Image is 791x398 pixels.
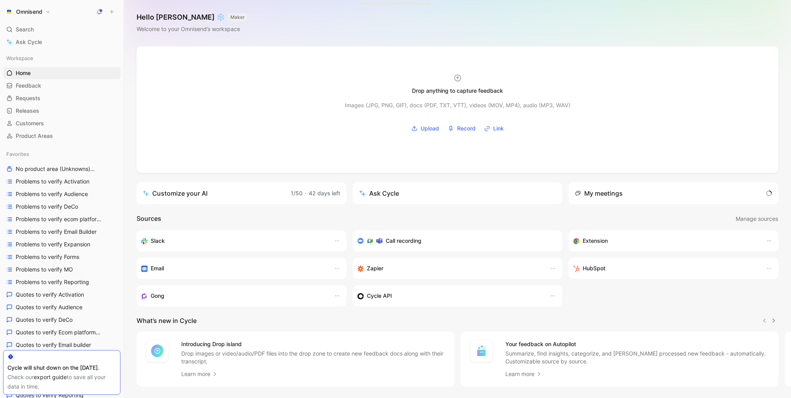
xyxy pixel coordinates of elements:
h3: HubSpot [583,264,605,273]
div: Ask Cycle [359,189,399,198]
a: Quotes to verify Email builder [3,339,120,351]
a: Learn more [505,369,542,379]
h4: Introducing Drop island [181,339,445,349]
h2: What’s new in Cycle [137,316,197,325]
span: Manage sources [736,214,778,224]
span: Quotes to verify Email builder [16,341,91,349]
h2: Sources [137,214,161,224]
button: Upload [408,123,442,134]
h3: Email [151,264,164,273]
div: Workspace [3,52,120,64]
h3: Gong [151,291,164,301]
span: Customers [16,119,44,127]
div: Favorites [3,148,120,160]
a: Problems to verify Email Builder [3,226,120,238]
a: Problems to verify Activation [3,176,120,187]
h1: Hello [PERSON_NAME] ❄️ [137,13,247,22]
div: My meetings [575,189,623,198]
div: Drop anything to capture feedback [412,86,503,95]
h3: Extension [583,236,608,246]
div: Capture feedback from thousands of sources with Zapier (survey results, recordings, sheets, etc). [357,264,542,273]
span: Problems to verify Expansion [16,240,90,248]
a: Problems to verify DeCo [3,201,120,213]
a: Problems to verify MO [3,264,120,275]
div: Customize your AI [143,189,208,198]
h1: Omnisend [16,8,42,15]
span: Problems to verify DeCo [16,203,78,211]
span: 42 days left [309,190,340,196]
a: Quotes to verify Activation [3,289,120,301]
span: Workspace [6,54,33,62]
h3: Zapier [367,264,383,273]
a: Customize your AI1/50·42 days left [137,182,346,204]
span: Feedback [16,82,41,90]
a: Ask Cycle [3,36,120,48]
span: Other [93,166,106,172]
p: Summarize, find insights, categorize, and [PERSON_NAME] processed new feedback - automatically. C... [505,350,769,365]
a: Feedback [3,80,120,92]
span: Favorites [6,150,29,158]
div: Welcome to your Omnisend’s workspace [137,24,247,34]
p: Drop images or video/audio/PDF files into the drop zone to create new feedback docs along with th... [181,350,445,365]
span: Problems to verify Email Builder [16,228,97,236]
div: Sync customers & send feedback from custom sources. Get inspired by our favorite use case [357,291,542,301]
span: Home [16,69,31,77]
a: Quotes to verify Ecom platformsOther [3,326,120,338]
span: Requests [16,94,40,102]
a: Problems to verify Expansion [3,238,120,250]
div: Sync your customers, send feedback and get updates in Slack [141,236,326,246]
a: Home [3,67,120,79]
a: Problems to verify ecom platforms [3,213,120,225]
button: Record [445,123,478,134]
h3: Cycle API [367,291,392,301]
button: OmnisendOmnisend [3,6,53,17]
span: Link [493,124,504,133]
span: Problems to verify Reporting [16,278,89,286]
span: Problems to verify MO [16,266,73,273]
h4: Your feedback on Autopilot [505,339,769,349]
div: Capture feedback from anywhere on the web [573,236,758,246]
span: Releases [16,107,39,115]
div: Images (JPG, PNG, GIF), docs (PDF, TXT, VTT), videos (MOV, MP4), audio (MP3, WAV) [345,101,570,110]
span: Upload [421,124,439,133]
div: Record & transcribe meetings from Zoom, Meet & Teams. [357,236,552,246]
button: Ask Cycle [353,182,563,204]
span: Quotes to verify Ecom platforms [16,328,102,337]
a: Quotes to verify Audience [3,301,120,313]
span: Quotes to verify DeCo [16,316,73,324]
span: Problems to verify Audience [16,190,88,198]
span: Other [102,330,114,336]
button: MAKER [228,13,247,21]
a: export guide [34,374,67,380]
a: Customers [3,117,120,129]
a: Problems to verify Forms [3,251,120,263]
img: Omnisend [5,8,13,16]
span: Quotes to verify Audience [16,303,82,311]
a: Releases [3,105,120,117]
a: Problems to verify Audience [3,188,120,200]
span: · [305,190,306,196]
button: Link [481,123,507,134]
a: Product Areas [3,130,120,142]
span: Ask Cycle [16,37,42,47]
div: Search [3,24,120,35]
div: Capture feedback from your incoming calls [141,291,326,301]
span: Product Areas [16,132,53,140]
span: Quotes to verify Activation [16,291,84,299]
span: Record [457,124,476,133]
a: Requests [3,92,120,104]
h3: Call recording [386,236,421,246]
span: 1/50 [291,190,303,196]
h3: Slack [151,236,165,246]
a: Problems to verify Reporting [3,276,120,288]
span: Problems to verify Activation [16,178,89,185]
span: Problems to verify Forms [16,253,79,261]
a: Learn more [181,369,218,379]
div: Forward emails to your feedback inbox [141,264,326,273]
span: No product area (Unknowns) [16,165,101,173]
div: Cycle will shut down on the [DATE]. [7,363,116,372]
span: Search [16,25,34,34]
button: Manage sources [735,214,778,224]
span: Problems to verify ecom platforms [16,215,103,224]
div: Check our to save all your data in time. [7,372,116,391]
